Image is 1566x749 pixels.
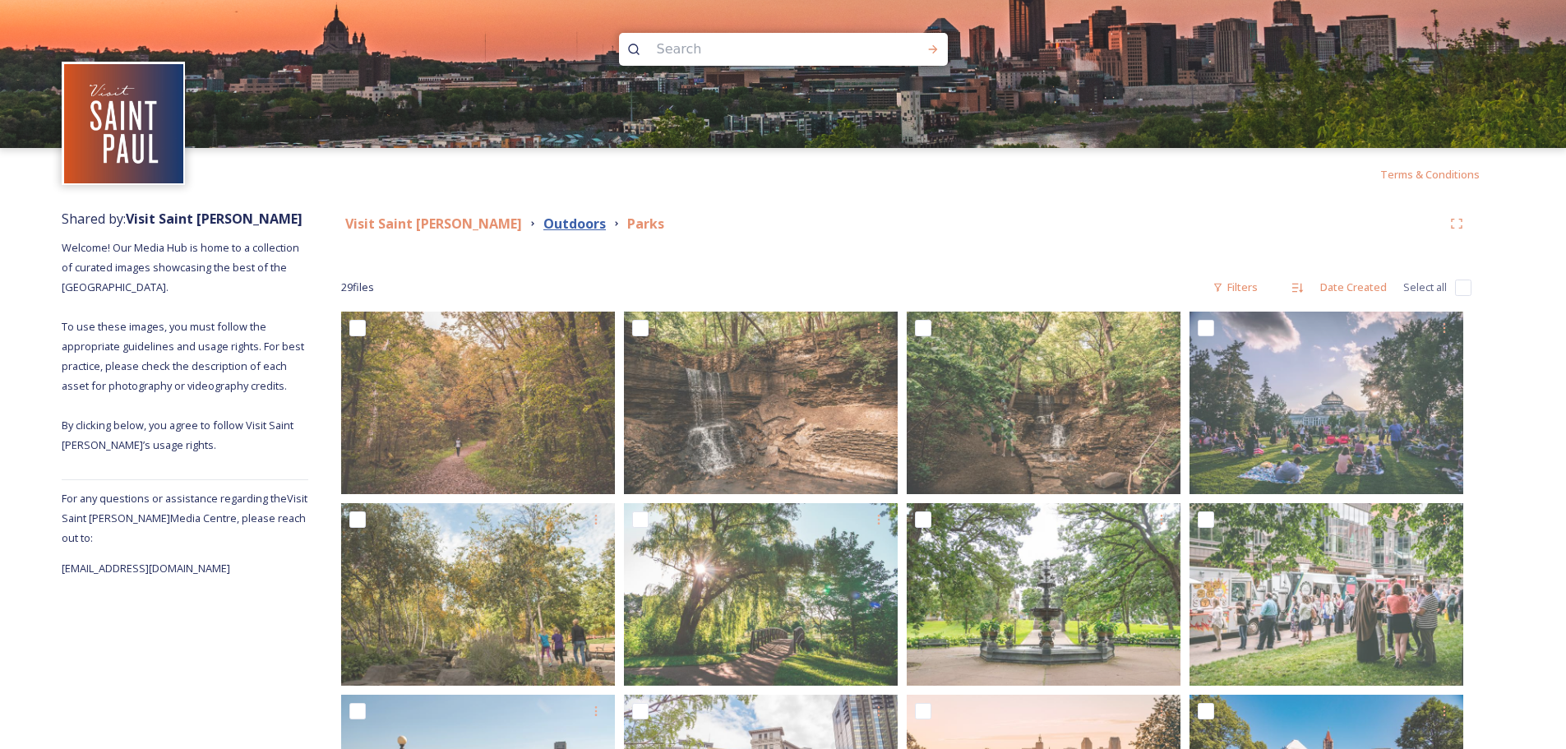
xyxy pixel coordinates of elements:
[62,491,307,545] span: For any questions or assistance regarding the Visit Saint [PERSON_NAME] Media Centre, please reac...
[907,312,1180,494] img: Hidden Falls - May 2020 - Credit Visit Saint Paul-12.jpg
[543,215,606,233] strong: Outdoors
[62,240,307,452] span: Welcome! Our Media Hub is home to a collection of curated images showcasing the best of the [GEOG...
[64,64,183,183] img: Visit%20Saint%20Paul%20Updated%20Profile%20Image.jpg
[1403,280,1447,295] span: Select all
[62,210,303,228] span: Shared by:
[345,215,522,233] strong: Visit Saint [PERSON_NAME]
[1190,312,1463,494] img: GroovinGarden-32.jpg
[624,503,898,686] img: Lake Phalen - July 2020 - Credit Visit Saint Paul-14.jpg
[341,312,615,494] img: Hidden Falls Park - Credit Visit Saint Paul-27.jpg
[1190,503,1463,686] img: Rice Park - Food Truck - Conference - Credit Visit Saint Paul-18.jpg
[649,31,874,67] input: Search
[341,503,615,686] img: 059-3-0890_jpeg.jpg
[1312,271,1395,303] div: Date Created
[1380,164,1504,184] a: Terms & Conditions
[1204,271,1266,303] div: Filters
[907,503,1180,686] img: IrvinePark.jpg
[126,210,303,228] strong: Visit Saint [PERSON_NAME]
[1380,167,1480,182] span: Terms & Conditions
[341,280,374,295] span: 29 file s
[62,561,230,576] span: [EMAIL_ADDRESS][DOMAIN_NAME]
[624,312,898,494] img: Hidden Falls - May 2020 - Credit Visit Saint Paul-16.jpg
[627,215,664,233] strong: Parks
